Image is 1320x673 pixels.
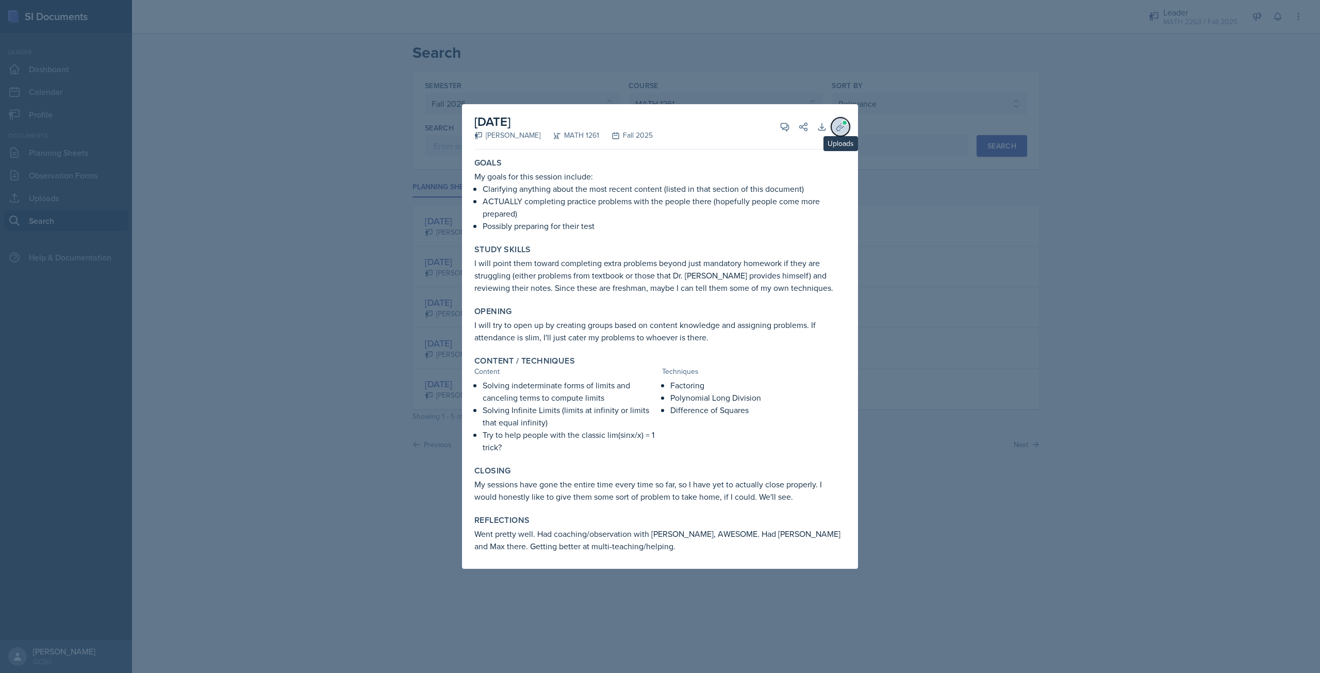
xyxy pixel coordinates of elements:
[474,366,658,377] div: Content
[474,478,846,503] p: My sessions have gone the entire time every time so far, so I have yet to actually close properly...
[474,528,846,552] p: Went pretty well. Had coaching/observation with [PERSON_NAME], AWESOME. Had [PERSON_NAME] and Max...
[831,118,850,136] button: Uploads
[483,195,846,220] p: ACTUALLY completing practice problems with the people there (hopefully people come more prepared)
[474,515,530,526] label: Reflections
[474,158,502,168] label: Goals
[483,429,658,453] p: Try to help people with the classic lim(sinx/x) = 1 trick?
[474,306,512,317] label: Opening
[483,220,846,232] p: Possibly preparing for their test
[474,112,653,131] h2: [DATE]
[670,391,846,404] p: Polynomial Long Division
[474,130,540,141] div: [PERSON_NAME]
[670,379,846,391] p: Factoring
[474,257,846,294] p: I will point them toward completing extra problems beyond just mandatory homework if they are str...
[540,130,599,141] div: MATH 1261
[483,183,846,195] p: Clarifying anything about the most recent content (listed in that section of this document)
[670,404,846,416] p: Difference of Squares
[662,366,846,377] div: Techniques
[474,244,531,255] label: Study Skills
[474,466,511,476] label: Closing
[483,404,658,429] p: Solving Infinite Limits (limits at infinity or limits that equal infinity)
[599,130,653,141] div: Fall 2025
[474,170,846,183] p: My goals for this session include:
[483,379,658,404] p: Solving indeterminate forms of limits and canceling terms to compute limits
[474,319,846,343] p: I will try to open up by creating groups based on content knowledge and assigning problems. If at...
[474,356,575,366] label: Content / Techniques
